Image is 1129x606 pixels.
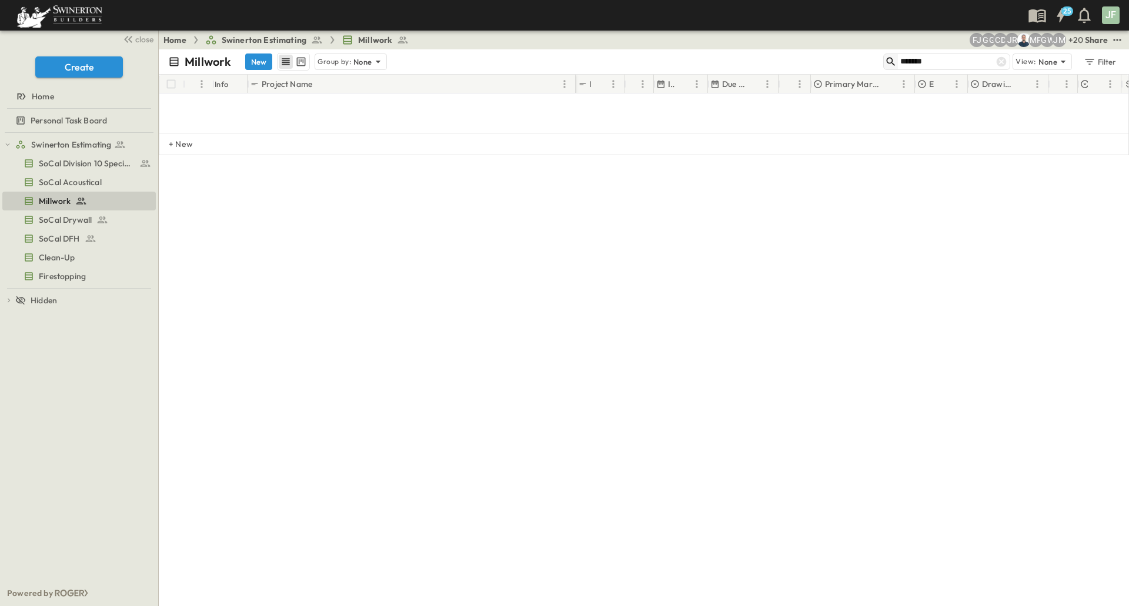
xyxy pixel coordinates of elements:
[169,138,176,150] p: + New
[2,212,153,228] a: SoCal Drywall
[1017,33,1031,47] img: Brandon Norcutt (brandon.norcutt@swinerton.com)
[1052,33,1066,47] div: Jonathan M. Hansen (johansen@swinerton.com)
[39,233,80,245] span: SoCal DFH
[215,68,229,101] div: Info
[2,193,153,209] a: Millwork
[1101,5,1121,25] button: JF
[222,34,306,46] span: Swinerton Estimating
[1049,5,1073,26] button: 25
[2,174,153,190] a: SoCal Acoustical
[39,158,135,169] span: SoCal Division 10 Specialties
[2,192,156,210] div: Millworktest
[358,34,392,46] span: Millwork
[353,56,372,68] p: None
[825,78,881,90] p: Primary Market
[1053,78,1066,91] button: Sort
[1060,77,1074,91] button: Menu
[690,77,704,91] button: Menu
[2,135,156,154] div: Swinerton Estimatingtest
[1063,6,1071,16] h6: 25
[981,33,996,47] div: Gerrad Gerber (gerrad.gerber@swinerton.com)
[2,112,153,129] a: Personal Task Board
[2,173,156,192] div: SoCal Acousticaltest
[342,34,409,46] a: Millwork
[15,136,153,153] a: Swinerton Estimating
[793,77,807,91] button: Menu
[1005,33,1019,47] div: Joshua Russell (joshua.russell@swinerton.com)
[2,111,156,130] div: Personal Task Boardtest
[722,78,745,90] p: Due Date
[606,77,620,91] button: Menu
[188,78,201,91] button: Sort
[1016,55,1036,68] p: View:
[31,115,107,126] span: Personal Task Board
[293,55,308,69] button: kanban view
[2,267,156,286] div: Firestoppingtest
[2,268,153,284] a: Firestopping
[39,176,102,188] span: SoCal Acoustical
[2,229,156,248] div: SoCal DFHtest
[195,77,209,91] button: Menu
[1068,34,1080,46] p: + 20
[897,77,911,91] button: Menu
[159,93,1128,110] div: No results found.
[1083,55,1117,68] div: Filter
[2,249,153,266] a: Clean-Up
[668,78,674,90] p: Invite Date
[982,78,1015,90] p: Drawing Status
[1028,33,1043,47] div: Madison Pagdilao (madison.pagdilao@swinerton.com)
[1110,33,1124,47] button: test
[163,34,416,46] nav: breadcrumbs
[135,34,153,45] span: close
[31,139,111,150] span: Swinerton Estimating
[783,78,796,91] button: Sort
[318,56,351,68] p: Group by:
[31,294,57,306] span: Hidden
[884,78,897,91] button: Sort
[970,33,984,47] div: Francisco J. Sanchez (frsanchez@swinerton.com)
[118,31,156,47] button: close
[35,56,123,78] button: Create
[39,252,75,263] span: Clean-Up
[1017,78,1030,91] button: Sort
[279,55,293,69] button: row view
[1079,53,1120,70] button: Filter
[937,78,950,91] button: Sort
[1038,56,1057,68] p: None
[2,248,156,267] div: Clean-Uptest
[677,78,690,91] button: Sort
[1030,77,1044,91] button: Menu
[557,77,572,91] button: Menu
[39,214,92,226] span: SoCal Drywall
[262,78,312,90] p: Project Name
[593,78,606,91] button: Sort
[629,78,642,91] button: Sort
[212,75,248,93] div: Info
[163,34,186,46] a: Home
[2,210,156,229] div: SoCal Drywalltest
[1085,34,1108,46] div: Share
[1040,33,1054,47] div: GEORGIA WESLEY (georgia.wesley@swinerton.com)
[245,53,272,70] button: New
[950,77,964,91] button: Menu
[32,91,54,102] span: Home
[205,34,323,46] a: Swinerton Estimating
[2,230,153,247] a: SoCal DFH
[993,33,1007,47] div: Christopher Detar (christopher.detar@swinerton.com)
[39,270,86,282] span: Firestopping
[1090,78,1103,91] button: Sort
[315,78,328,91] button: Sort
[636,77,650,91] button: Menu
[39,195,71,207] span: Millwork
[929,78,934,90] p: Estimate Status
[14,3,105,28] img: 6c363589ada0b36f064d841b69d3a419a338230e66bb0a533688fa5cc3e9e735.png
[2,88,153,105] a: Home
[590,78,591,90] p: P-Code
[1103,77,1117,91] button: Menu
[760,77,774,91] button: Menu
[2,154,156,173] div: SoCal Division 10 Specialtiestest
[277,53,310,71] div: table view
[2,155,153,172] a: SoCal Division 10 Specialties
[747,78,760,91] button: Sort
[183,75,212,93] div: #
